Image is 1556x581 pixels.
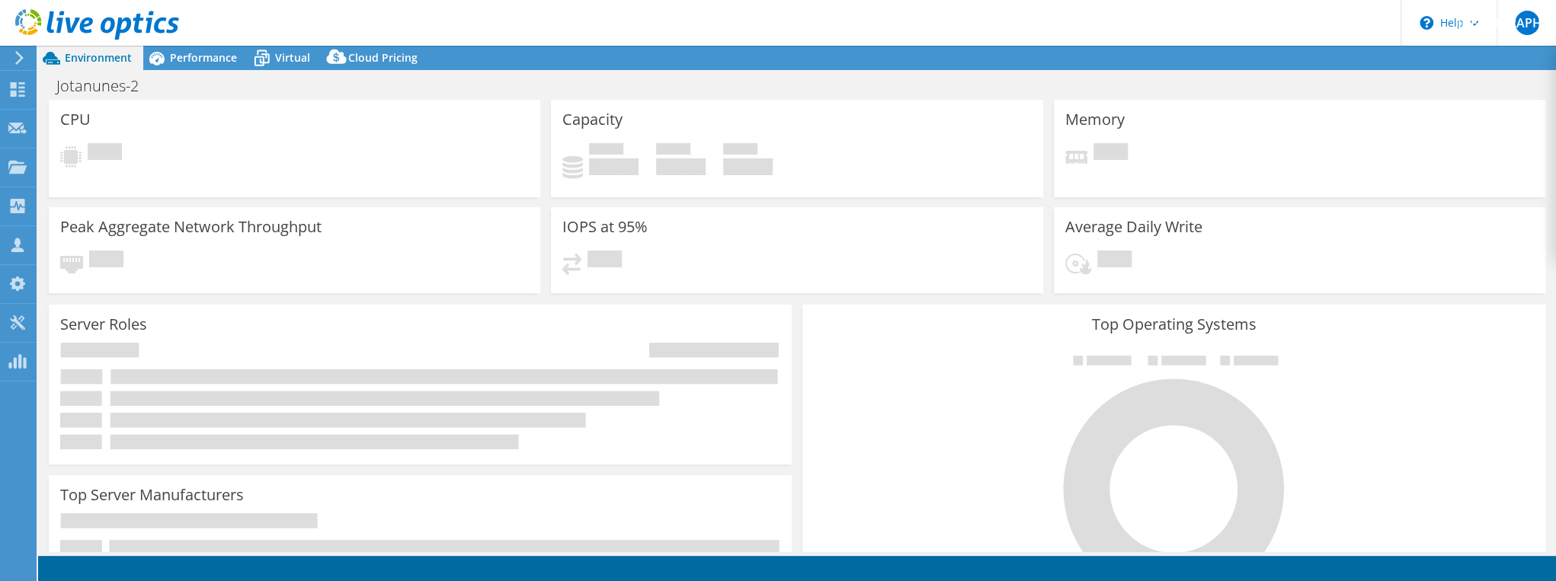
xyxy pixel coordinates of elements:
h3: Capacity [562,111,623,128]
span: Pending [588,251,622,271]
h3: Peak Aggregate Network Throughput [60,219,322,235]
h3: Top Server Manufacturers [60,487,244,503]
span: Pending [89,251,123,271]
h4: 0 GiB [656,158,706,175]
h3: CPU [60,111,91,128]
h3: Memory [1065,111,1125,128]
h4: 0 GiB [589,158,639,175]
span: Environment [65,50,132,65]
h1: Jotanunes-2 [50,78,162,94]
h3: Top Operating Systems [814,316,1534,333]
span: Used [589,143,623,158]
span: Free [656,143,690,158]
h4: 0 GiB [723,158,773,175]
span: Pending [1093,143,1128,164]
h3: Server Roles [60,316,147,333]
span: Pending [1097,251,1132,271]
span: Cloud Pricing [348,50,418,65]
span: Total [723,143,757,158]
svg: \n [1420,16,1433,30]
span: Performance [170,50,237,65]
span: Pending [88,143,122,164]
span: Virtual [275,50,310,65]
h3: IOPS at 95% [562,219,648,235]
h3: Average Daily Write [1065,219,1202,235]
span: [DEMOGRAPHIC_DATA] [1515,11,1539,35]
